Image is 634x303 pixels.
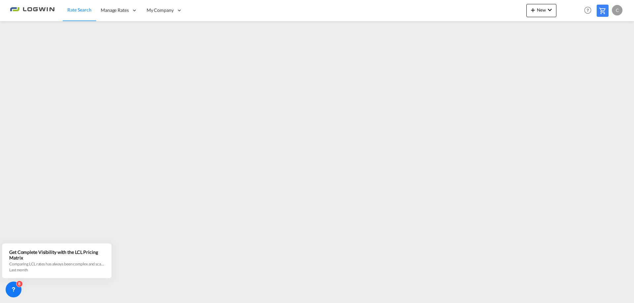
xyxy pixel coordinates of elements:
[67,7,91,13] span: Rate Search
[529,7,554,13] span: New
[612,5,622,15] div: C
[582,5,597,16] div: Help
[546,6,554,14] md-icon: icon-chevron-down
[582,5,593,16] span: Help
[529,6,537,14] md-icon: icon-plus 400-fg
[101,7,129,14] span: Manage Rates
[526,4,556,17] button: icon-plus 400-fgNewicon-chevron-down
[147,7,174,14] span: My Company
[10,3,54,18] img: 2761ae10d95411efa20a1f5e0282d2d7.png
